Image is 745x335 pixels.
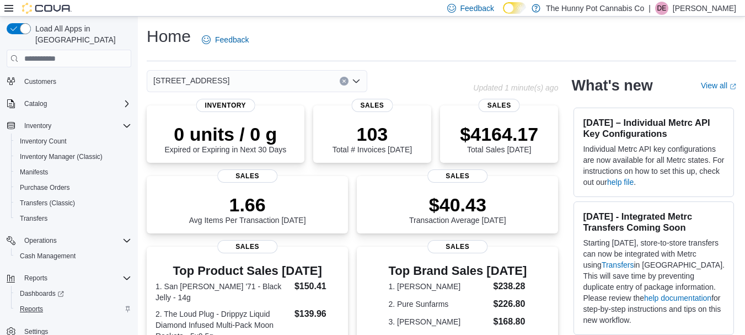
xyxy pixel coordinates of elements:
[20,168,48,177] span: Manifests
[388,264,527,278] h3: Top Brand Sales [DATE]
[583,117,725,139] h3: [DATE] – Individual Metrc API Key Configurations
[503,2,526,14] input: Dark Mode
[460,3,494,14] span: Feedback
[352,77,361,86] button: Open list of options
[340,77,349,86] button: Clear input
[388,316,489,327] dt: 3. [PERSON_NAME]
[583,143,725,188] p: Individual Metrc API key configurations are now available for all Metrc states. For instructions ...
[333,123,412,154] div: Total # Invoices [DATE]
[20,272,131,285] span: Reports
[147,25,191,47] h1: Home
[11,286,136,301] a: Dashboards
[20,214,47,223] span: Transfers
[473,83,558,92] p: Updated 1 minute(s) ago
[607,178,634,187] a: help file
[571,77,652,94] h2: What's new
[164,123,286,145] p: 0 units / 0 g
[20,183,70,192] span: Purchase Orders
[15,302,47,316] a: Reports
[546,2,644,15] p: The Hunny Pot Cannabis Co
[20,234,61,247] button: Operations
[20,137,67,146] span: Inventory Count
[153,74,229,87] span: [STREET_ADDRESS]
[20,97,51,110] button: Catalog
[409,194,506,225] div: Transaction Average [DATE]
[24,274,47,283] span: Reports
[494,297,527,311] dd: $226.80
[189,194,306,225] div: Avg Items Per Transaction [DATE]
[333,123,412,145] p: 103
[24,236,57,245] span: Operations
[427,169,488,183] span: Sales
[479,99,520,112] span: Sales
[2,233,136,248] button: Operations
[583,237,725,326] p: Starting [DATE], store-to-store transfers can now be integrated with Metrc using in [GEOGRAPHIC_D...
[20,97,131,110] span: Catalog
[20,234,131,247] span: Operations
[15,302,131,316] span: Reports
[657,2,667,15] span: DE
[20,272,52,285] button: Reports
[197,29,253,51] a: Feedback
[15,249,131,263] span: Cash Management
[15,166,52,179] a: Manifests
[20,305,43,313] span: Reports
[15,249,80,263] a: Cash Management
[20,252,76,260] span: Cash Management
[460,123,538,145] p: $4164.17
[20,289,64,298] span: Dashboards
[11,164,136,180] button: Manifests
[2,118,136,134] button: Inventory
[189,194,306,216] p: 1.66
[156,264,339,278] h3: Top Product Sales [DATE]
[24,77,56,86] span: Customers
[11,211,136,226] button: Transfers
[351,99,393,112] span: Sales
[15,150,107,163] a: Inventory Manager (Classic)
[11,248,136,264] button: Cash Management
[20,199,75,208] span: Transfers (Classic)
[2,73,136,89] button: Customers
[494,280,527,293] dd: $238.28
[196,99,255,112] span: Inventory
[427,240,488,253] span: Sales
[217,240,278,253] span: Sales
[11,301,136,317] button: Reports
[11,134,136,149] button: Inventory Count
[294,280,339,293] dd: $150.41
[15,181,131,194] span: Purchase Orders
[701,81,736,90] a: View allExternal link
[409,194,506,216] p: $40.43
[15,135,71,148] a: Inventory Count
[388,281,489,292] dt: 1. [PERSON_NAME]
[294,307,339,321] dd: $139.96
[730,83,736,90] svg: External link
[11,149,136,164] button: Inventory Manager (Classic)
[156,281,290,303] dt: 1. San [PERSON_NAME] '71 - Black Jelly - 14g
[215,34,249,45] span: Feedback
[602,260,634,269] a: Transfers
[24,99,47,108] span: Catalog
[388,299,489,310] dt: 2. Pure Sunfarms
[644,294,711,302] a: help documentation
[11,195,136,211] button: Transfers (Classic)
[31,23,131,45] span: Load All Apps in [GEOGRAPHIC_DATA]
[15,287,68,300] a: Dashboards
[15,166,131,179] span: Manifests
[15,196,79,210] a: Transfers (Classic)
[217,169,278,183] span: Sales
[11,180,136,195] button: Purchase Orders
[15,150,131,163] span: Inventory Manager (Classic)
[15,287,131,300] span: Dashboards
[655,2,668,15] div: Darrel Engleby
[20,119,131,132] span: Inventory
[460,123,538,154] div: Total Sales [DATE]
[24,121,51,130] span: Inventory
[2,270,136,286] button: Reports
[164,123,286,154] div: Expired or Expiring in Next 30 Days
[20,152,103,161] span: Inventory Manager (Classic)
[20,75,61,88] a: Customers
[22,3,72,14] img: Cova
[2,96,136,111] button: Catalog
